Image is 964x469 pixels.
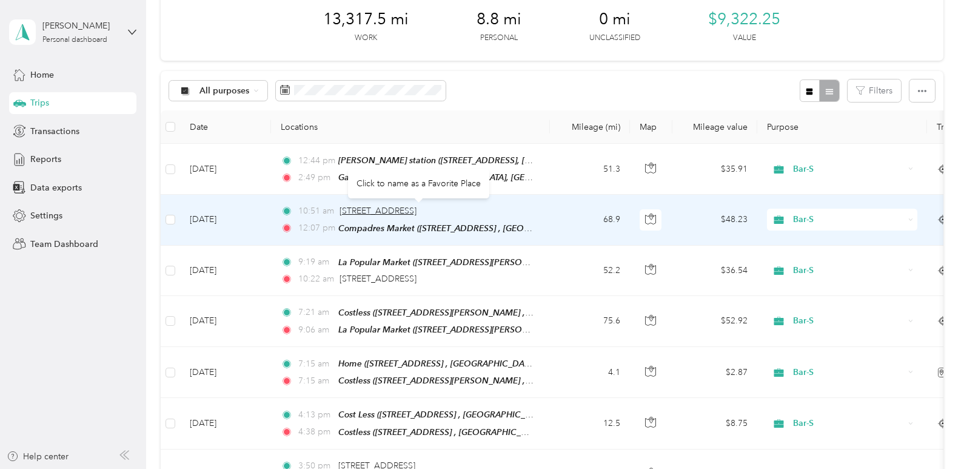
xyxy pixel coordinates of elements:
iframe: Everlance-gr Chat Button Frame [896,401,964,469]
th: Map [630,110,672,144]
td: $36.54 [672,246,757,296]
td: $8.75 [672,398,757,449]
button: Help center [7,450,69,463]
span: La Popular Market ([STREET_ADDRESS][PERSON_NAME] , [GEOGRAPHIC_DATA], [US_STATE]) [338,257,702,268]
td: [DATE] [180,296,271,347]
span: Bar-S [793,163,904,176]
td: 52.2 [550,246,630,296]
span: [STREET_ADDRESS] [340,206,417,216]
span: Reports [30,153,61,166]
span: $9,322.25 [708,10,780,29]
span: 12:07 pm [298,221,333,235]
td: 68.9 [550,195,630,245]
span: La Popular Market ([STREET_ADDRESS][PERSON_NAME] , [GEOGRAPHIC_DATA], [US_STATE]) [338,325,702,335]
span: 7:15 am [298,357,333,371]
span: 0 mi [599,10,631,29]
span: Costless ([STREET_ADDRESS] , [GEOGRAPHIC_DATA], [US_STATE]) [338,427,594,437]
span: 12:44 pm [298,154,333,167]
td: 4.1 [550,347,630,398]
span: 7:21 am [298,306,333,319]
span: 9:06 am [298,323,333,337]
td: 51.3 [550,144,630,195]
span: Home ([STREET_ADDRESS] , [GEOGRAPHIC_DATA], [US_STATE]) [338,359,585,369]
td: [DATE] [180,195,271,245]
th: Mileage value [672,110,757,144]
span: Bar-S [793,314,904,328]
td: $35.91 [672,144,757,195]
span: Cost Less ([STREET_ADDRESS] , [GEOGRAPHIC_DATA], [US_STATE]) [338,410,598,420]
td: $52.92 [672,296,757,347]
span: Compadres Market ([STREET_ADDRESS] , [GEOGRAPHIC_DATA], [US_STATE]) [338,223,638,234]
td: $48.23 [672,195,757,245]
button: Filters [848,79,901,102]
span: Team Dashboard [30,238,98,251]
div: Click to name as a Favorite Place [348,169,489,198]
span: [PERSON_NAME] station ([STREET_ADDRESS], [GEOGRAPHIC_DATA], [US_STATE]) [338,155,657,166]
span: Home [30,69,54,81]
p: Unclassified [589,33,640,44]
span: Bar-S [793,213,904,226]
th: Mileage (mi) [550,110,630,144]
span: 2:49 pm [298,171,333,184]
span: Data exports [30,181,82,194]
td: [DATE] [180,347,271,398]
span: Gas Stations (CA-99, [GEOGRAPHIC_DATA], [GEOGRAPHIC_DATA], [GEOGRAPHIC_DATA], [US_STATE]) [338,172,735,183]
span: Costless ([STREET_ADDRESS][PERSON_NAME] , [GEOGRAPHIC_DATA], [US_STATE]) [338,376,662,386]
span: 4:13 pm [298,408,333,422]
span: 7:15 am [298,374,333,388]
span: Bar-S [793,417,904,430]
span: Bar-S [793,264,904,277]
span: All purposes [199,87,250,95]
th: Locations [271,110,550,144]
span: 4:38 pm [298,425,333,439]
td: [DATE] [180,144,271,195]
span: Costless ([STREET_ADDRESS][PERSON_NAME] , [GEOGRAPHIC_DATA], [US_STATE]) [338,308,662,318]
span: Bar-S [793,366,904,379]
span: 8.8 mi [477,10,521,29]
td: [DATE] [180,398,271,449]
span: 10:22 am [298,272,334,286]
td: [DATE] [180,246,271,296]
td: 12.5 [550,398,630,449]
span: Settings [30,209,62,222]
span: 10:51 am [298,204,334,218]
span: 9:19 am [298,255,333,269]
span: Transactions [30,125,79,138]
span: Trips [30,96,49,109]
td: $2.87 [672,347,757,398]
p: Work [355,33,377,44]
th: Purpose [757,110,927,144]
span: [STREET_ADDRESS] [340,274,417,284]
span: 13,317.5 mi [323,10,409,29]
div: Personal dashboard [42,36,107,44]
th: Date [180,110,271,144]
p: Personal [480,33,518,44]
p: Value [733,33,756,44]
div: [PERSON_NAME] [42,19,118,32]
td: 75.6 [550,296,630,347]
